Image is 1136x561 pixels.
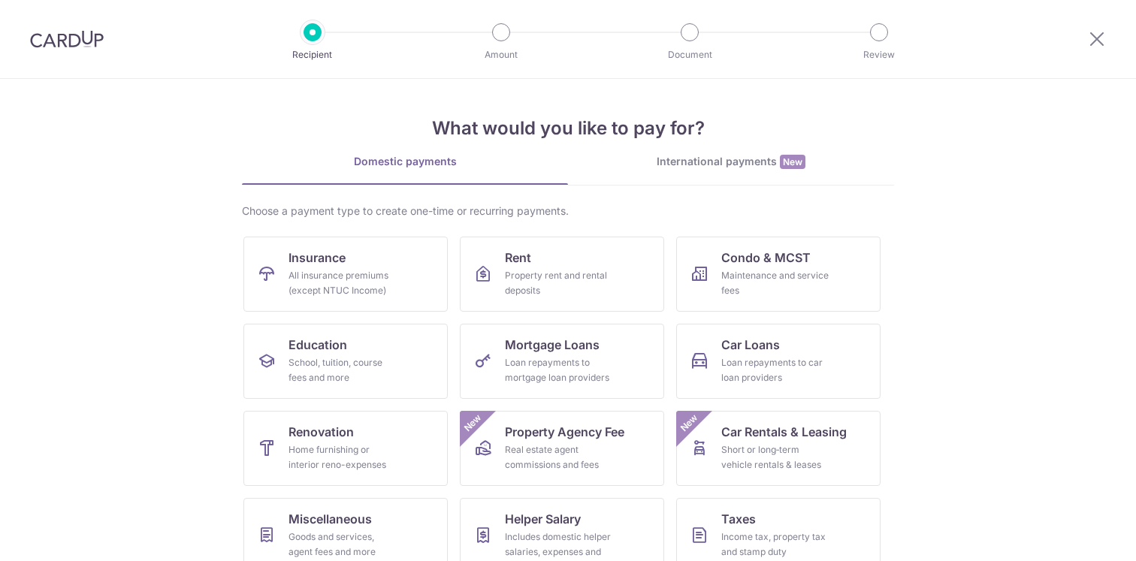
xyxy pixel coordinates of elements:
p: Document [634,47,745,62]
div: Income tax, property tax and stamp duty [721,529,829,559]
span: Insurance [289,249,346,267]
span: Car Loans [721,336,780,354]
div: Loan repayments to mortgage loan providers [505,355,613,385]
div: Choose a payment type to create one-time or recurring payments. [242,204,894,219]
span: Car Rentals & Leasing [721,423,847,441]
div: Short or long‑term vehicle rentals & leases [721,442,829,472]
a: InsuranceAll insurance premiums (except NTUC Income) [243,237,448,312]
span: Condo & MCST [721,249,811,267]
div: Maintenance and service fees [721,268,829,298]
span: Renovation [289,423,354,441]
div: Loan repayments to car loan providers [721,355,829,385]
span: Helper Salary [505,510,581,528]
div: Home furnishing or interior reno-expenses [289,442,397,472]
div: School, tuition, course fees and more [289,355,397,385]
p: Recipient [257,47,368,62]
img: CardUp [30,30,104,48]
span: Property Agency Fee [505,423,624,441]
span: Taxes [721,510,756,528]
span: Rent [505,249,531,267]
span: New [461,411,485,436]
span: Miscellaneous [289,510,372,528]
a: Car Rentals & LeasingShort or long‑term vehicle rentals & leasesNew [676,411,881,486]
p: Review [823,47,935,62]
a: EducationSchool, tuition, course fees and more [243,324,448,399]
a: RentProperty rent and rental deposits [460,237,664,312]
a: Mortgage LoansLoan repayments to mortgage loan providers [460,324,664,399]
div: Property rent and rental deposits [505,268,613,298]
span: New [780,155,805,169]
div: Real estate agent commissions and fees [505,442,613,472]
div: International payments [568,154,894,170]
p: Amount [446,47,557,62]
h4: What would you like to pay for? [242,115,894,142]
span: Mortgage Loans [505,336,600,354]
span: New [677,411,702,436]
a: RenovationHome furnishing or interior reno-expenses [243,411,448,486]
div: Domestic payments [242,154,568,169]
div: All insurance premiums (except NTUC Income) [289,268,397,298]
div: Goods and services, agent fees and more [289,529,397,559]
span: Education [289,336,347,354]
a: Condo & MCSTMaintenance and service fees [676,237,881,312]
a: Property Agency FeeReal estate agent commissions and feesNew [460,411,664,486]
a: Car LoansLoan repayments to car loan providers [676,324,881,399]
